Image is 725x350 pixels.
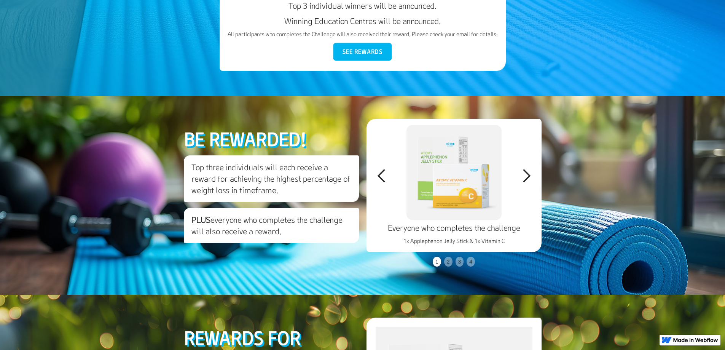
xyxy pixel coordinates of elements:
[366,119,542,233] div: carousel
[373,237,535,245] p: 1x Applephenon Jelly Stick & 1x Vitamin C
[209,127,306,150] span: REWARDED!
[444,257,453,267] div: Show slide 2 of 4
[511,119,542,233] div: next slide
[226,30,500,38] p: All participants who completes the Challenge will also received their reward. Please check your e...
[673,338,718,342] img: Made in Webflow
[366,119,542,252] div: 1 of 4
[456,257,464,267] div: Show slide 3 of 4
[433,257,441,267] div: Show slide 1 of 4
[366,119,397,233] div: previous slide
[333,43,392,61] a: See Rewards
[467,257,475,267] div: Show slide 4 of 4
[184,127,204,150] span: Be
[184,155,359,202] h3: Top three individuals will each receive a reward for achieving the highest percentage of weight l...
[184,208,359,243] h3: everyone who completes the challenge will also receive a reward.
[373,222,535,233] h3: Everyone who completes the challenge
[191,214,210,225] strong: PLUS
[226,15,500,27] h3: Winning Education Centres will be announced.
